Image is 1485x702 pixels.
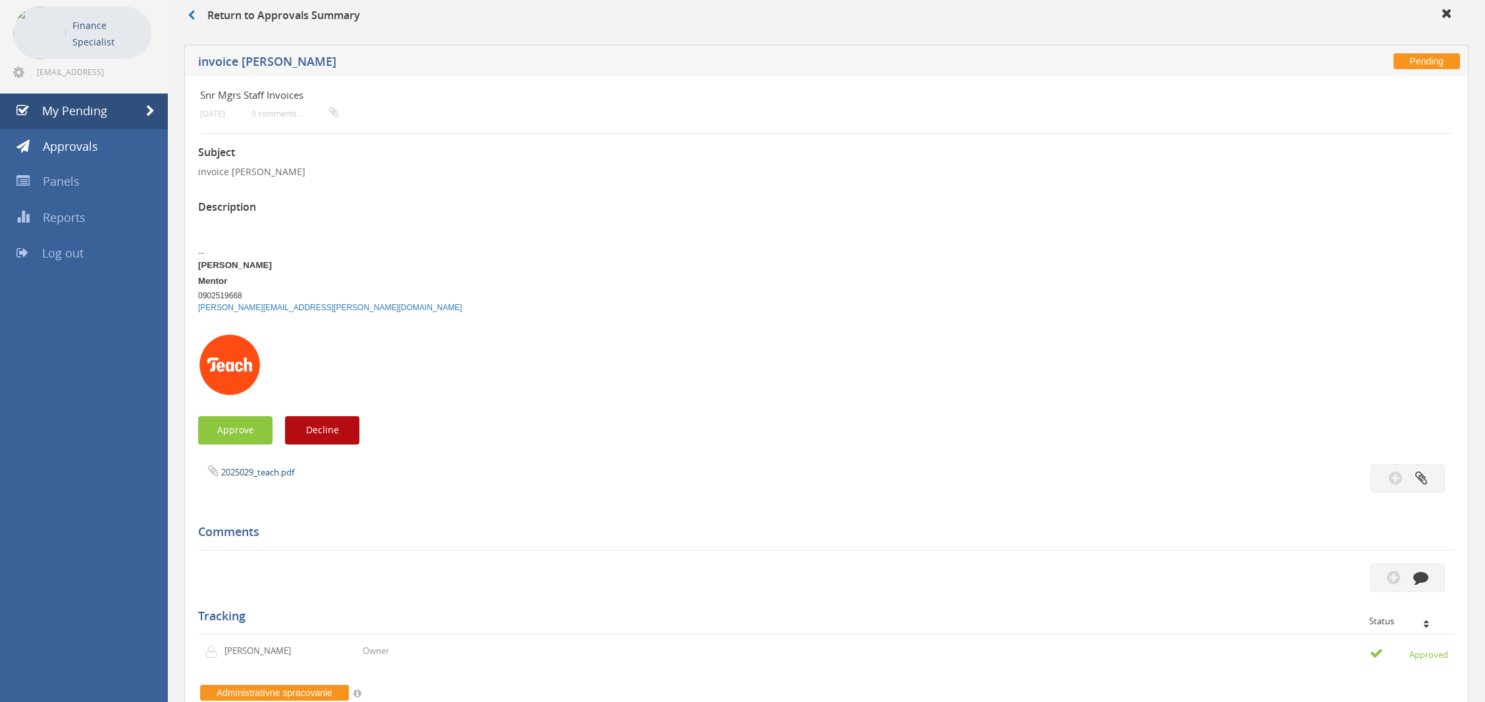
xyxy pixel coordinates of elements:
[224,645,300,657] p: [PERSON_NAME]
[43,209,86,225] span: Reports
[198,333,261,396] img: AIorK4wimeSiFuID67eYAcX8GIZh-_cU9T7um4CJUPiwUQqAqpmocOZRi_RyLu3z7UTunMScVGjHh0c
[198,276,227,286] font: Mentor
[1394,53,1460,69] span: Pending
[200,109,225,119] small: [DATE]
[205,645,224,659] img: user-icon.png
[198,291,242,300] span: 0902519668
[198,260,272,270] span: [PERSON_NAME]
[43,138,98,154] span: Approvals
[251,109,338,119] small: 0 comments...
[1370,647,1448,661] small: Approved
[285,416,359,445] button: Decline
[200,685,349,701] span: Administratívne spracovanie
[198,202,1455,213] h3: Description
[72,17,145,50] p: Finance Specialist
[198,55,1080,72] h5: invoice [PERSON_NAME]
[198,246,205,258] span: --
[1369,616,1445,626] div: Status
[198,416,273,445] button: Approve
[42,245,84,261] span: Log out
[198,303,462,312] a: [PERSON_NAME][EMAIL_ADDRESS][PERSON_NAME][DOMAIN_NAME]
[363,645,389,657] p: Owner
[198,165,1455,178] p: invoice [PERSON_NAME]
[198,610,1445,623] h5: Tracking
[42,103,107,119] span: My Pending
[198,147,1455,159] h3: Subject
[221,466,294,478] a: 2025029_teach.pdf
[188,10,360,22] h3: Return to Approvals Summary
[198,526,1445,539] h5: Comments
[200,90,1244,101] h4: Snr Mgrs Staff Invoices
[37,67,149,77] span: [EMAIL_ADDRESS][DOMAIN_NAME]
[43,173,80,189] span: Panels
